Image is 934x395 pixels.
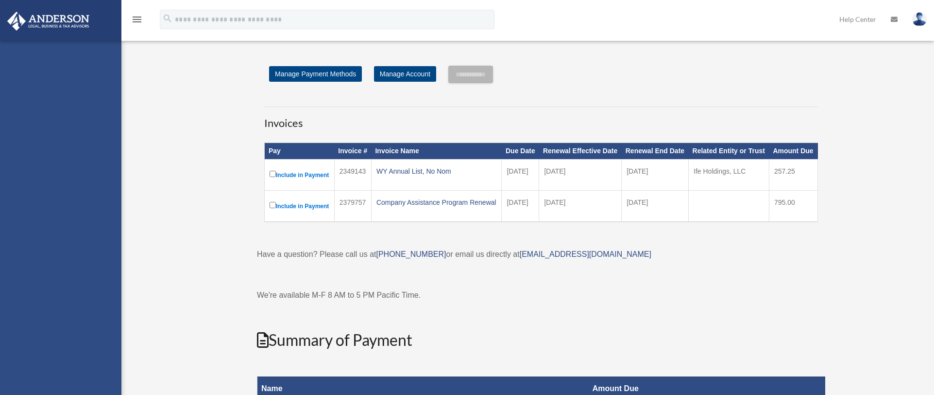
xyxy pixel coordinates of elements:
td: [DATE] [622,160,689,191]
td: [DATE] [502,160,539,191]
h3: Invoices [264,107,818,131]
th: Invoice # [334,143,371,160]
p: We're available M-F 8 AM to 5 PM Pacific Time. [257,288,825,302]
label: Include in Payment [270,200,329,212]
a: [PHONE_NUMBER] [376,250,446,258]
input: Include in Payment [270,202,276,208]
h2: Summary of Payment [257,329,825,351]
th: Pay [265,143,335,160]
input: Include in Payment [270,171,276,177]
img: User Pic [912,12,927,26]
td: [DATE] [539,160,622,191]
th: Renewal End Date [622,143,689,160]
a: menu [131,17,143,25]
th: Amount Due [769,143,817,160]
a: Manage Account [374,66,436,82]
th: Invoice Name [371,143,502,160]
td: 2349143 [334,160,371,191]
i: menu [131,14,143,25]
th: Due Date [502,143,539,160]
td: 795.00 [769,191,817,222]
td: 257.25 [769,160,817,191]
th: Renewal Effective Date [539,143,622,160]
td: [DATE] [622,191,689,222]
td: 2379757 [334,191,371,222]
td: [DATE] [502,191,539,222]
td: Ife Holdings, LLC [689,160,769,191]
th: Related Entity or Trust [689,143,769,160]
div: WY Annual List, No Nom [376,164,497,178]
img: Anderson Advisors Platinum Portal [4,12,92,31]
label: Include in Payment [270,169,329,181]
a: Manage Payment Methods [269,66,362,82]
div: Company Assistance Program Renewal [376,196,497,209]
td: [DATE] [539,191,622,222]
p: Have a question? Please call us at or email us directly at [257,248,825,261]
a: [EMAIL_ADDRESS][DOMAIN_NAME] [520,250,651,258]
i: search [162,13,173,24]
